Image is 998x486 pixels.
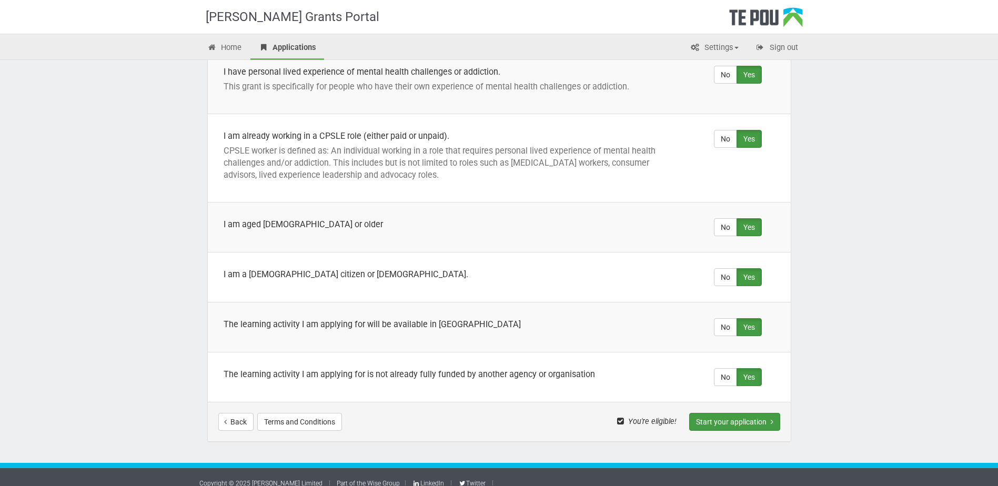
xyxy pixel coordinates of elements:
a: Settings [682,37,747,60]
div: The learning activity I am applying for is not already fully funded by another agency or organisa... [224,368,670,380]
a: Back [218,413,254,431]
p: This grant is specifically for people who have their own experience of mental health challenges o... [224,80,670,93]
label: Yes [737,66,762,84]
div: I am a [DEMOGRAPHIC_DATA] citizen or [DEMOGRAPHIC_DATA]. [224,268,670,280]
label: No [714,130,737,148]
span: You're eligible! [617,417,687,426]
div: I have personal lived experience of mental health challenges or addiction. [224,66,670,78]
p: CPSLE worker is defined as: An individual working in a role that requires personal lived experien... [224,145,670,181]
button: Start your application [689,413,780,431]
div: The learning activity I am applying for will be available in [GEOGRAPHIC_DATA] [224,318,670,330]
label: No [714,66,737,84]
label: Yes [737,318,762,336]
label: Yes [737,268,762,286]
label: Yes [737,218,762,236]
a: Applications [250,37,324,60]
div: I am already working in a CPSLE role (either paid or unpaid). [224,130,670,142]
label: Yes [737,130,762,148]
div: Te Pou Logo [729,7,803,34]
label: No [714,218,737,236]
a: Home [199,37,250,60]
label: No [714,318,737,336]
label: Yes [737,368,762,386]
a: Sign out [748,37,806,60]
div: I am aged [DEMOGRAPHIC_DATA] or older [224,218,670,230]
button: Terms and Conditions [257,413,342,431]
label: No [714,368,737,386]
label: No [714,268,737,286]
